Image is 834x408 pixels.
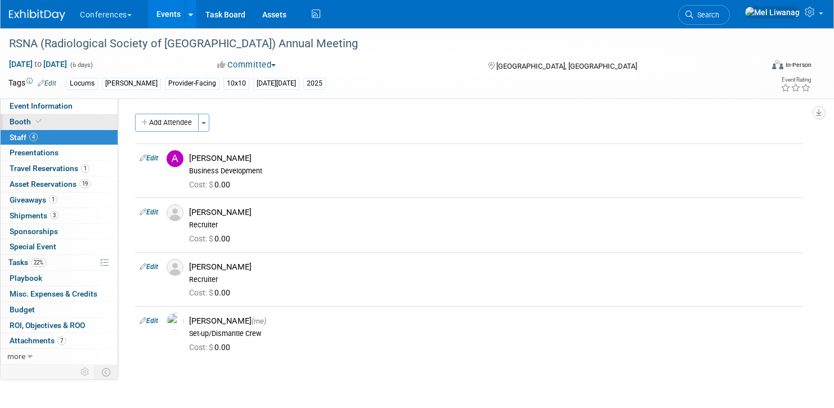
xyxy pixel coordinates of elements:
[10,195,57,204] span: Giveaways
[10,289,97,298] span: Misc. Expenses & Credits
[140,317,158,325] a: Edit
[189,153,799,164] div: [PERSON_NAME]
[253,78,299,89] div: [DATE][DATE]
[189,221,799,230] div: Recruiter
[140,154,158,162] a: Edit
[8,59,68,69] span: [DATE] [DATE]
[10,227,58,236] span: Sponsorships
[785,61,811,69] div: In-Person
[140,208,158,216] a: Edit
[1,302,118,317] a: Budget
[213,59,280,71] button: Committed
[10,133,38,142] span: Staff
[1,255,118,270] a: Tasks22%
[189,316,799,326] div: [PERSON_NAME]
[1,349,118,364] a: more
[189,167,799,176] div: Business Development
[10,117,44,126] span: Booth
[1,98,118,114] a: Event Information
[189,234,214,243] span: Cost: $
[693,11,719,19] span: Search
[1,333,118,348] a: Attachments7
[167,204,183,221] img: Associate-Profile-5.png
[10,101,73,110] span: Event Information
[1,286,118,302] a: Misc. Expenses & Credits
[1,130,118,145] a: Staff4
[189,343,214,352] span: Cost: $
[1,239,118,254] a: Special Event
[252,317,266,325] span: (me)
[189,275,799,284] div: Recruiter
[189,288,214,297] span: Cost: $
[102,78,161,89] div: [PERSON_NAME]
[189,180,235,189] span: 0.00
[5,34,743,54] div: RSNA (Radiological Society of [GEOGRAPHIC_DATA]) Annual Meeting
[678,5,730,25] a: Search
[781,77,811,83] div: Event Rating
[303,78,326,89] div: 2025
[189,234,235,243] span: 0.00
[496,62,637,70] span: [GEOGRAPHIC_DATA], [GEOGRAPHIC_DATA]
[189,343,235,352] span: 0.00
[50,211,59,219] span: 3
[10,180,91,189] span: Asset Reservations
[7,352,25,361] span: more
[772,60,783,69] img: Format-Inperson.png
[10,242,56,251] span: Special Event
[189,180,214,189] span: Cost: $
[81,164,89,173] span: 1
[31,258,46,267] span: 22%
[9,10,65,21] img: ExhibitDay
[8,258,46,267] span: Tasks
[223,78,249,89] div: 10x10
[165,78,219,89] div: Provider-Facing
[1,271,118,286] a: Playbook
[135,114,199,132] button: Add Attendee
[189,262,799,272] div: [PERSON_NAME]
[140,263,158,271] a: Edit
[10,164,89,173] span: Travel Reservations
[189,207,799,218] div: [PERSON_NAME]
[1,145,118,160] a: Presentations
[8,77,56,90] td: Tags
[33,60,43,69] span: to
[1,161,118,176] a: Travel Reservations1
[69,61,93,69] span: (6 days)
[57,337,66,345] span: 7
[10,321,85,330] span: ROI, Objectives & ROO
[692,59,811,75] div: Event Format
[1,208,118,223] a: Shipments3
[10,336,66,345] span: Attachments
[95,365,118,379] td: Toggle Event Tabs
[1,318,118,333] a: ROI, Objectives & ROO
[10,148,59,157] span: Presentations
[75,365,95,379] td: Personalize Event Tab Strip
[10,274,42,283] span: Playbook
[167,259,183,276] img: Associate-Profile-5.png
[189,288,235,297] span: 0.00
[49,195,57,204] span: 1
[66,78,98,89] div: Locums
[745,6,800,19] img: Mel Liwanag
[79,180,91,188] span: 19
[167,150,183,167] img: A.jpg
[36,118,42,124] i: Booth reservation complete
[1,224,118,239] a: Sponsorships
[10,305,35,314] span: Budget
[29,133,38,141] span: 4
[1,114,118,129] a: Booth
[1,177,118,192] a: Asset Reservations19
[1,192,118,208] a: Giveaways1
[10,211,59,220] span: Shipments
[189,329,799,338] div: Set-up/Dismantle Crew
[38,79,56,87] a: Edit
